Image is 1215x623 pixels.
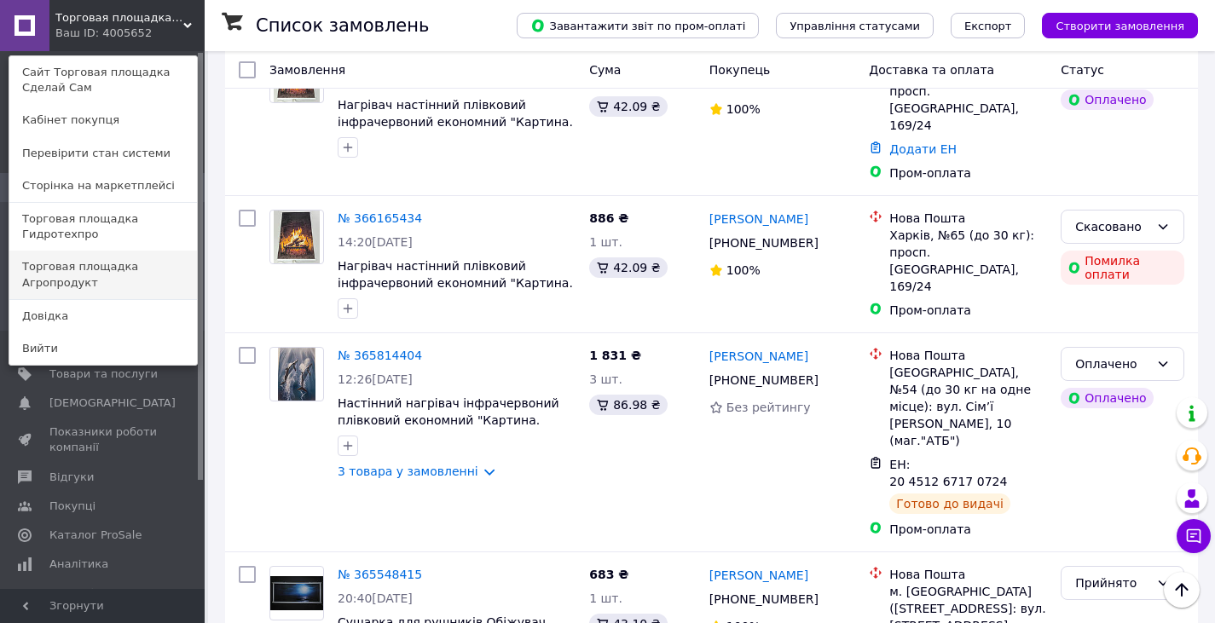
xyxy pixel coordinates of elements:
[589,591,622,605] span: 1 шт.
[1061,89,1153,110] div: Оплачено
[269,210,324,264] a: Фото товару
[9,300,197,332] a: Довідка
[338,211,422,225] a: № 366165434
[889,302,1047,319] div: Пром-оплата
[1061,251,1184,285] div: Помилка оплати
[49,424,158,455] span: Показники роботи компанії
[589,568,628,581] span: 683 ₴
[1061,63,1104,77] span: Статус
[709,211,808,228] a: [PERSON_NAME]
[9,104,197,136] a: Кабінет покупця
[49,528,142,543] span: Каталог ProSale
[338,396,559,444] a: Настінний нагрівач інфрачервоний плівковий економний "Картина. Кити", 200 Вт. "Сейм"
[269,63,345,77] span: Замовлення
[889,566,1047,583] div: Нова Пошта
[1177,519,1211,553] button: Чат з покупцем
[338,349,422,362] a: № 365814404
[1075,217,1149,236] div: Скасовано
[889,493,1010,514] div: Готово до видачі
[338,98,573,146] a: Нагрівач настінний плівковий інфрачервоний економний "Картина. Полум'я", 450 Вт. "Сейм"
[790,20,920,32] span: Управління статусами
[49,586,158,616] span: Управління сайтом
[726,102,761,116] span: 100%
[1061,388,1153,408] div: Оплачено
[706,587,822,611] div: [PHONE_NUMBER]
[951,13,1026,38] button: Експорт
[49,366,158,382] span: Товари та послуги
[889,347,1047,364] div: Нова Пошта
[589,211,628,225] span: 886 ₴
[55,26,127,41] div: Ваш ID: 4005652
[589,349,641,362] span: 1 831 ₴
[1075,355,1149,373] div: Оплачено
[49,499,95,514] span: Покупці
[1075,574,1149,592] div: Прийнято
[726,263,761,277] span: 100%
[530,18,745,33] span: Завантажити звіт по пром-оплаті
[274,211,319,263] img: Фото товару
[338,235,413,249] span: 14:20[DATE]
[889,521,1047,538] div: Пром-оплата
[9,137,197,170] a: Перевірити стан системи
[338,464,478,478] a: 3 товара у замовленні
[589,395,667,415] div: 86.98 ₴
[9,203,197,251] a: Торговая площадка Гидротехпро
[889,164,1047,182] div: Пром-оплата
[9,251,197,298] a: Торговая площадка Агропродукт
[889,458,1007,488] span: ЕН: 20 4512 6717 0724
[706,368,822,392] div: [PHONE_NUMBER]
[889,364,1047,449] div: [GEOGRAPHIC_DATA], №54 (до 30 кг на одне місце): вул. Сім’ї [PERSON_NAME], 10 (маг."АТБ")
[55,10,183,26] span: Торговая площадка Сделай Сам
[869,63,994,77] span: Доставка та оплата
[256,15,429,36] h1: Список замовлень
[589,96,667,117] div: 42.09 ₴
[338,568,422,581] a: № 365548415
[709,567,808,584] a: [PERSON_NAME]
[338,372,413,386] span: 12:26[DATE]
[889,66,1047,134] div: Харків, №65 (до 30 кг): просп. [GEOGRAPHIC_DATA], 169/24
[49,470,94,485] span: Відгуки
[589,372,622,386] span: 3 шт.
[9,332,197,365] a: Вийти
[269,566,324,620] a: Фото товару
[889,227,1047,295] div: Харків, №65 (до 30 кг): просп. [GEOGRAPHIC_DATA], 169/24
[338,591,413,605] span: 20:40[DATE]
[776,13,934,38] button: Управління статусами
[709,63,770,77] span: Покупець
[269,347,324,401] a: Фото товару
[1042,13,1198,38] button: Створити замовлення
[964,20,1012,32] span: Експорт
[706,231,822,255] div: [PHONE_NUMBER]
[589,235,622,249] span: 1 шт.
[589,257,667,278] div: 42.09 ₴
[1025,18,1198,32] a: Створити замовлення
[9,56,197,104] a: Сайт Торговая площадка Сделай Сам
[589,63,621,77] span: Cума
[49,557,108,572] span: Аналітика
[709,348,808,365] a: [PERSON_NAME]
[1056,20,1184,32] span: Створити замовлення
[338,259,573,307] a: Нагрівач настінний плівковий інфрачервоний економний "Картина. Полум'я", 450 Вт. "Сейм"
[278,348,315,401] img: Фото товару
[1164,572,1200,608] button: Наверх
[517,13,759,38] button: Завантажити звіт по пром-оплаті
[889,210,1047,227] div: Нова Пошта
[270,576,323,611] img: Фото товару
[9,170,197,202] a: Сторінка на маркетплейсі
[889,142,957,156] a: Додати ЕН
[726,401,811,414] span: Без рейтингу
[49,395,176,411] span: [DEMOGRAPHIC_DATA]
